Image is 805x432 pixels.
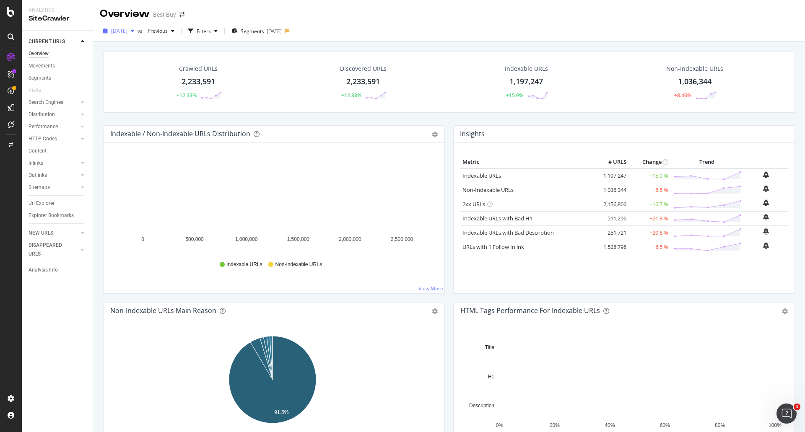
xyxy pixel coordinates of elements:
[462,229,554,236] a: Indexable URLs with Bad Description
[29,37,78,46] a: CURRENT URLS
[228,24,285,38] button: Segments[DATE]
[29,7,86,14] div: Analytics
[595,168,628,183] td: 1,197,247
[29,183,78,192] a: Sitemaps
[144,27,168,34] span: Previous
[29,62,87,70] a: Movements
[29,266,58,274] div: Analysis Info
[550,422,560,428] text: 20%
[241,28,264,35] span: Segments
[29,229,53,238] div: NEW URLS
[29,241,78,259] a: DISAPPEARED URLS
[29,49,49,58] div: Overview
[29,98,63,107] div: Search Engines
[29,74,87,83] a: Segments
[460,156,595,168] th: Metric
[29,171,78,180] a: Outlinks
[29,86,41,95] div: Visits
[29,159,43,168] div: Inlinks
[763,214,769,220] div: bell-plus
[595,225,628,240] td: 251,721
[462,200,485,208] a: 2xx URLs
[100,24,138,38] button: [DATE]
[179,12,184,18] div: arrow-right-arrow-left
[110,129,250,138] div: Indexable / Non-Indexable URLs Distribution
[29,211,74,220] div: Explorer Bookmarks
[341,92,361,99] div: +12.33%
[628,240,670,254] td: +8.5 %
[670,156,744,168] th: Trend
[769,422,782,428] text: 100%
[29,229,78,238] a: NEW URLS
[29,183,50,192] div: Sitemaps
[29,241,71,259] div: DISAPPEARED URLS
[29,62,55,70] div: Movements
[29,159,78,168] a: Inlinks
[110,333,435,430] svg: A chart.
[185,24,221,38] button: Filters
[485,344,495,350] text: Title
[29,14,86,23] div: SiteCrawler
[469,403,494,409] text: Description
[496,422,504,428] text: 0%
[29,37,65,46] div: CURRENT URLS
[506,92,523,99] div: +15.9%
[29,135,57,143] div: HTTP Codes
[29,49,87,58] a: Overview
[29,211,87,220] a: Explorer Bookmarks
[177,92,197,99] div: +12.33%
[29,266,87,274] a: Analysis Info
[462,215,532,222] a: Indexable URLs with Bad H1
[460,333,785,430] div: A chart.
[182,76,215,87] div: 2,233,591
[110,306,216,315] div: Non-Indexable URLs Main Reason
[715,422,725,428] text: 80%
[110,156,435,253] svg: A chart.
[460,128,485,140] h4: Insights
[763,185,769,192] div: bell-plus
[628,197,670,211] td: +16.7 %
[462,186,514,194] a: Non-Indexable URLs
[776,404,797,424] iframe: Intercom live chat
[666,65,723,73] div: Non-Indexable URLs
[763,228,769,235] div: bell-plus
[274,409,288,415] text: 91.5%
[111,27,127,34] span: 2025 Aug. 19th
[391,236,413,242] text: 2,500,000
[235,236,258,242] text: 1,000,000
[144,24,178,38] button: Previous
[794,404,800,410] span: 1
[432,308,438,314] div: gear
[226,261,262,268] span: Indexable URLs
[595,211,628,225] td: 511,296
[29,199,55,208] div: Url Explorer
[509,76,543,87] div: 1,197,247
[628,183,670,197] td: +8.5 %
[605,422,615,428] text: 40%
[29,122,78,131] a: Performance
[763,242,769,249] div: bell-plus
[678,76,712,87] div: 1,036,344
[340,65,387,73] div: Discovered URLs
[628,156,670,168] th: Change
[505,65,548,73] div: Indexable URLs
[287,236,310,242] text: 1,500,000
[29,86,49,95] a: Visits
[153,10,176,19] div: Best Buy
[179,65,218,73] div: Crawled URLs
[628,211,670,225] td: +21.8 %
[595,197,628,211] td: 2,156,806
[138,27,144,34] span: vs
[488,374,495,380] text: H1
[18,121,25,128] div: Tooltip anchor
[141,236,144,242] text: 0
[339,236,361,242] text: 2,000,000
[346,76,380,87] div: 2,233,591
[595,156,628,168] th: # URLS
[763,171,769,178] div: bell-plus
[29,74,51,83] div: Segments
[462,243,524,251] a: URLs with 1 Follow Inlink
[29,199,87,208] a: Url Explorer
